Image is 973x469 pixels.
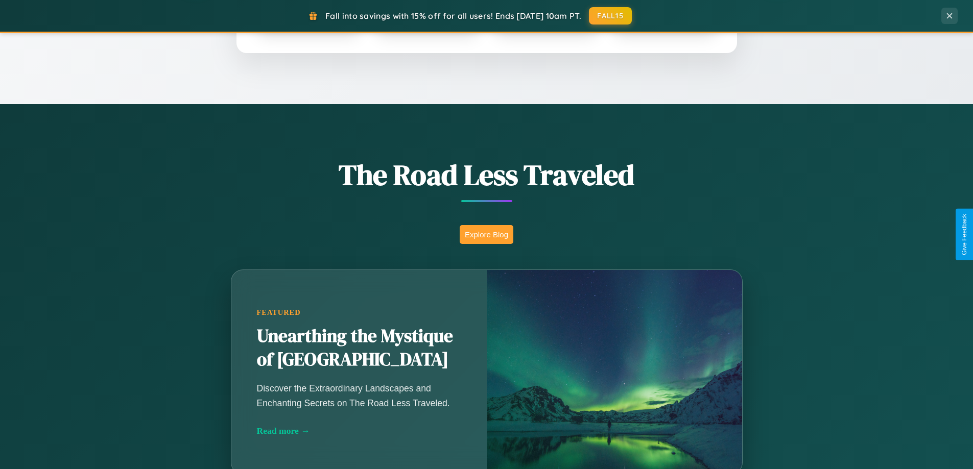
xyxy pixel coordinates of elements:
div: Featured [257,308,461,317]
div: Give Feedback [961,214,968,255]
button: Explore Blog [460,225,513,244]
span: Fall into savings with 15% off for all users! Ends [DATE] 10am PT. [325,11,581,21]
div: Read more → [257,426,461,436]
h1: The Road Less Traveled [180,155,793,194]
button: FALL15 [589,7,632,24]
h2: Unearthing the Mystique of [GEOGRAPHIC_DATA] [257,325,461,372]
p: Discover the Extraordinary Landscapes and Enchanting Secrets on The Road Less Traveled. [257,381,461,410]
